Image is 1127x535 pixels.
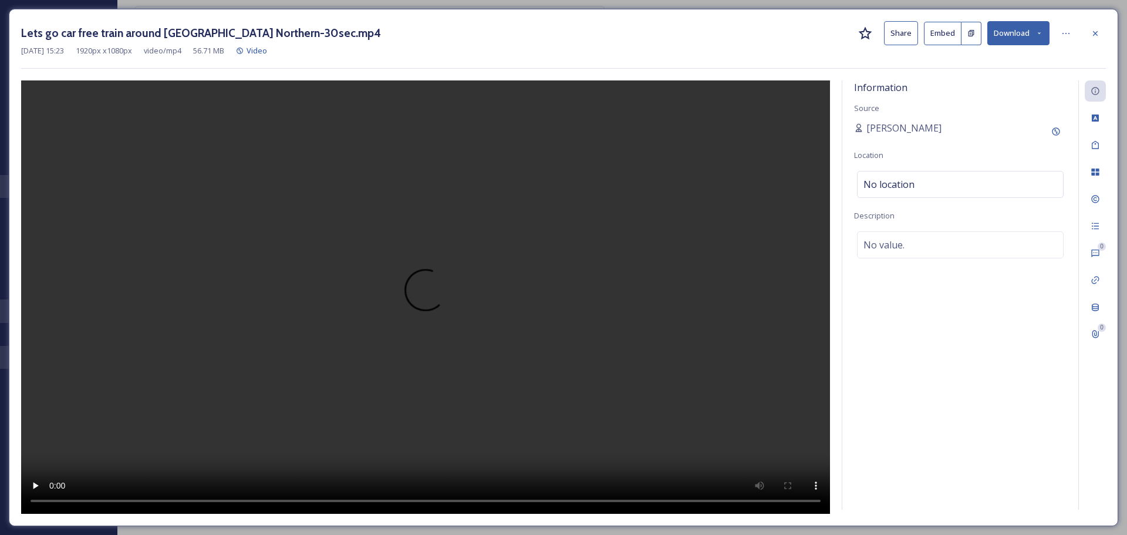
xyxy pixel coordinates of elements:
span: video/mp4 [144,45,181,56]
span: Description [854,210,895,221]
button: Download [987,21,1050,45]
div: 0 [1098,324,1106,332]
span: No location [863,177,915,191]
span: Information [854,81,907,94]
span: 1920 px x 1080 px [76,45,132,56]
span: [PERSON_NAME] [866,121,942,135]
span: Source [854,103,879,113]
span: Video [247,45,267,56]
div: 0 [1098,243,1106,251]
span: No value. [863,238,905,252]
span: Location [854,150,883,160]
span: 56.71 MB [193,45,224,56]
span: [DATE] 15:23 [21,45,64,56]
button: Embed [924,22,961,45]
button: Share [884,21,918,45]
h3: Lets go car free train around [GEOGRAPHIC_DATA] Northern-30sec.mp4 [21,25,381,42]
